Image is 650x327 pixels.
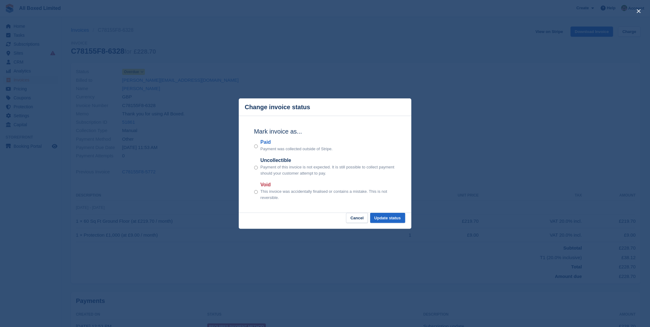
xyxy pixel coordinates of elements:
[370,213,405,223] button: Update status
[245,104,310,111] p: Change invoice status
[260,157,396,164] label: Uncollectible
[254,127,396,136] h2: Mark invoice as...
[260,188,396,201] p: This invoice was accidentally finalised or contains a mistake. This is not reversible.
[260,181,396,188] label: Void
[260,146,333,152] p: Payment was collected outside of Stripe.
[260,164,396,176] p: Payment of this invoice is not expected. It is still possible to collect payment should your cust...
[260,139,333,146] label: Paid
[346,213,368,223] button: Cancel
[634,6,644,16] button: close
